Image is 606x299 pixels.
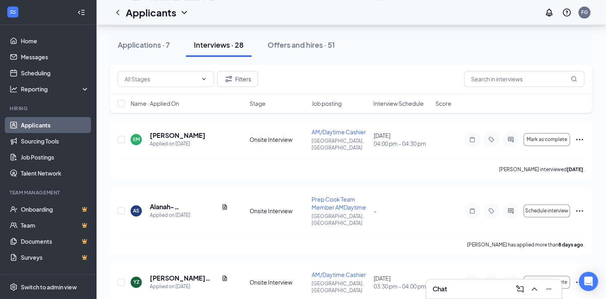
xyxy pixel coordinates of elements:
[21,233,89,249] a: DocumentsCrown
[21,117,89,133] a: Applicants
[435,99,451,107] span: Score
[487,208,496,214] svg: Tag
[21,201,89,217] a: OnboardingCrown
[21,283,77,291] div: Switch to admin view
[542,283,555,295] button: Minimize
[9,8,17,16] svg: WorkstreamLogo
[10,273,88,280] div: Payroll
[21,217,89,233] a: TeamCrown
[544,8,554,17] svg: Notifications
[523,204,570,217] button: Schedule interview
[133,207,139,214] div: AS
[21,165,89,181] a: Talent Network
[150,283,228,291] div: Applied on [DATE]
[10,283,18,291] svg: Settings
[250,207,307,215] div: Onsite Interview
[467,208,477,214] svg: Note
[312,271,366,278] span: AM/Daytime Cashier
[467,136,477,143] svg: Note
[373,131,431,147] div: [DATE]
[21,249,89,265] a: SurveysCrown
[558,242,583,248] b: 8 days ago
[515,284,525,294] svg: ComposeMessage
[133,279,139,285] div: YZ
[150,274,218,283] h5: [PERSON_NAME] Mat [PERSON_NAME]
[21,85,90,93] div: Reporting
[312,128,366,135] span: AM/Daytime Cashier
[113,8,123,17] svg: ChevronLeft
[579,272,598,291] div: Open Intercom Messenger
[373,207,376,214] span: -
[10,189,88,196] div: Team Management
[21,133,89,149] a: Sourcing Tools
[575,206,584,216] svg: Ellipses
[131,99,179,107] span: Name · Applied On
[581,9,588,16] div: FG
[373,274,431,290] div: [DATE]
[126,6,176,19] h1: Applicants
[201,76,207,82] svg: ChevronDown
[467,241,584,248] p: [PERSON_NAME] has applied more than .
[150,140,205,148] div: Applied on [DATE]
[21,65,89,81] a: Scheduling
[133,136,140,143] div: EM
[250,135,307,143] div: Onsite Interview
[21,149,89,165] a: Job Postings
[506,208,515,214] svg: ActiveChat
[224,74,234,84] svg: Filter
[217,71,258,87] button: Filter Filters
[194,40,244,50] div: Interviews · 28
[21,33,89,49] a: Home
[433,285,447,293] h3: Chat
[464,71,584,87] input: Search in interviews
[221,204,228,210] svg: Document
[150,211,228,219] div: Applied on [DATE]
[268,40,335,50] div: Offers and hires · 51
[312,280,369,294] p: [GEOGRAPHIC_DATA], [GEOGRAPHIC_DATA]
[10,85,18,93] svg: Analysis
[523,276,570,289] button: Mark as complete
[312,213,369,226] p: [GEOGRAPHIC_DATA], [GEOGRAPHIC_DATA]
[544,284,554,294] svg: Minimize
[10,105,88,112] div: Hiring
[312,99,342,107] span: Job posting
[513,283,526,295] button: ComposeMessage
[529,284,539,294] svg: ChevronUp
[575,277,584,287] svg: Ellipses
[118,40,170,50] div: Applications · 7
[525,208,568,214] span: Schedule interview
[150,131,205,140] h5: [PERSON_NAME]
[527,137,567,142] span: Mark as complete
[125,75,197,83] input: All Stages
[150,202,218,211] h5: Alanah-[PERSON_NAME]
[312,196,366,211] span: Prep Cook Team Member AMDaytime
[567,166,583,172] b: [DATE]
[312,137,369,151] p: [GEOGRAPHIC_DATA], [GEOGRAPHIC_DATA]
[179,8,189,17] svg: ChevronDown
[77,8,85,16] svg: Collapse
[487,136,496,143] svg: Tag
[499,166,584,173] p: [PERSON_NAME] interviewed .
[373,99,424,107] span: Interview Schedule
[250,99,266,107] span: Stage
[250,278,307,286] div: Onsite Interview
[528,283,541,295] button: ChevronUp
[373,282,431,290] span: 03:30 pm - 04:00 pm
[506,136,515,143] svg: ActiveChat
[221,275,228,281] svg: Document
[523,133,570,146] button: Mark as complete
[562,8,572,17] svg: QuestionInfo
[575,135,584,144] svg: Ellipses
[571,76,577,82] svg: MagnifyingGlass
[373,139,431,147] span: 04:00 pm - 04:30 pm
[21,49,89,65] a: Messages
